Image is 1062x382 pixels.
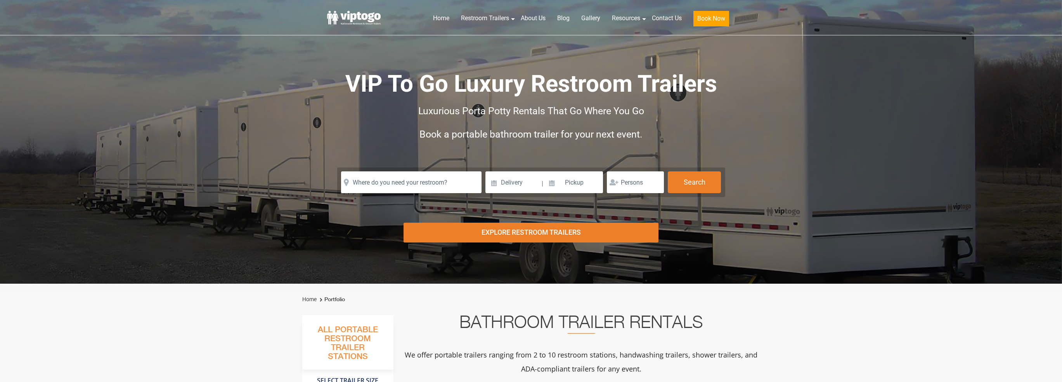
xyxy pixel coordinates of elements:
a: About Us [515,10,551,27]
span: Luxurious Porta Potty Rentals That Go Where You Go [418,105,644,117]
a: Blog [551,10,575,27]
input: Persons [607,171,664,193]
h2: Bathroom Trailer Rentals [404,315,759,334]
span: VIP To Go Luxury Restroom Trailers [345,70,717,98]
button: Search [668,171,721,193]
p: We offer portable trailers ranging from 2 to 10 restroom stations, handwashing trailers, shower t... [404,348,759,376]
input: Where do you need your restroom? [341,171,482,193]
a: Book Now [688,10,735,31]
a: Gallery [575,10,606,27]
input: Pickup [544,171,603,193]
h3: All Portable Restroom Trailer Stations [302,323,393,370]
span: Book a portable bathroom trailer for your next event. [419,129,643,140]
a: Restroom Trailers [455,10,515,27]
span: | [542,171,543,196]
a: Home [427,10,455,27]
a: Contact Us [646,10,688,27]
a: Home [302,296,317,302]
button: Book Now [693,11,729,26]
li: Portfolio [318,295,345,304]
a: Resources [606,10,646,27]
input: Delivery [485,171,541,193]
div: Explore Restroom Trailers [404,223,658,242]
